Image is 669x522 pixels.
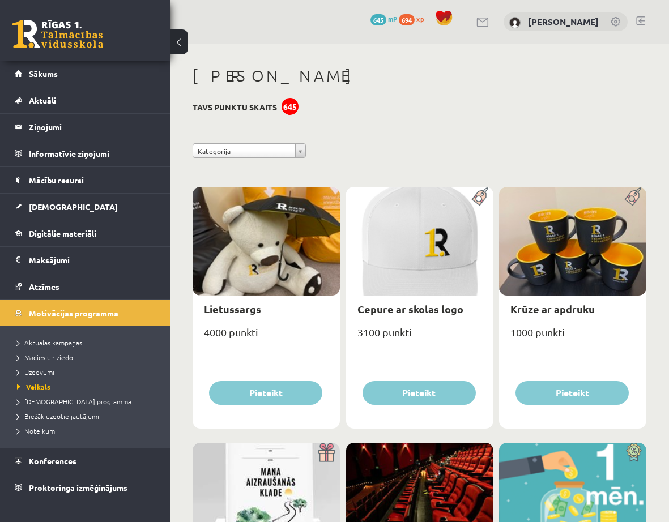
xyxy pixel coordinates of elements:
span: [DEMOGRAPHIC_DATA] [29,202,118,212]
div: 645 [282,98,299,115]
span: Biežāk uzdotie jautājumi [17,412,99,421]
img: Populāra prece [468,187,493,206]
button: Pieteikt [209,381,322,405]
span: Atzīmes [29,281,59,292]
a: 645 mP [370,14,397,23]
a: Digitālie materiāli [15,220,156,246]
a: 694 xp [399,14,429,23]
span: Konferences [29,456,76,466]
a: Krūze ar apdruku [510,302,595,315]
span: Kategorija [198,144,291,159]
a: Ziņojumi [15,114,156,140]
span: Sākums [29,69,58,79]
span: Proktoringa izmēģinājums [29,482,127,493]
a: Noteikumi [17,426,159,436]
legend: Ziņojumi [29,114,156,140]
a: Konferences [15,448,156,474]
img: Dāvana ar pārsteigumu [314,443,340,462]
span: Aktuāli [29,95,56,105]
span: Uzdevumi [17,367,54,376]
span: Mācību resursi [29,175,84,185]
h3: Tavs punktu skaits [193,102,277,112]
a: Atzīmes [15,273,156,299]
a: Mācies un ziedo [17,352,159,362]
a: Informatīvie ziņojumi [15,140,156,166]
span: Mācies un ziedo [17,353,73,362]
span: 694 [399,14,415,25]
div: 3100 punkti [346,323,493,351]
span: mP [388,14,397,23]
span: Aktuālās kampaņas [17,338,82,347]
a: Uzdevumi [17,367,159,377]
button: Pieteikt [363,381,476,405]
h1: [PERSON_NAME] [193,66,646,85]
span: 645 [370,14,386,25]
a: Veikals [17,382,159,392]
a: Mācību resursi [15,167,156,193]
a: [DEMOGRAPHIC_DATA] programma [17,396,159,407]
a: Sākums [15,61,156,87]
a: Aktuālās kampaņas [17,337,159,348]
img: Signija Fazekaša [509,17,521,28]
span: Digitālie materiāli [29,228,96,238]
a: Lietussargs [204,302,261,315]
span: [DEMOGRAPHIC_DATA] programma [17,397,131,406]
span: xp [416,14,424,23]
a: [DEMOGRAPHIC_DATA] [15,194,156,220]
a: Kategorija [193,143,306,158]
img: Populāra prece [621,187,646,206]
a: Rīgas 1. Tālmācības vidusskola [12,20,103,48]
a: [PERSON_NAME] [528,16,599,27]
legend: Informatīvie ziņojumi [29,140,156,166]
a: Motivācijas programma [15,300,156,326]
a: Biežāk uzdotie jautājumi [17,411,159,421]
legend: Maksājumi [29,247,156,273]
a: Aktuāli [15,87,156,113]
img: Atlaide [621,443,646,462]
span: Motivācijas programma [29,308,118,318]
a: Maksājumi [15,247,156,273]
a: Proktoringa izmēģinājums [15,474,156,500]
div: 1000 punkti [499,323,646,351]
span: Veikals [17,382,50,391]
div: 4000 punkti [193,323,340,351]
span: Noteikumi [17,426,57,435]
button: Pieteikt [515,381,629,405]
a: Cepure ar skolas logo [357,302,463,315]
